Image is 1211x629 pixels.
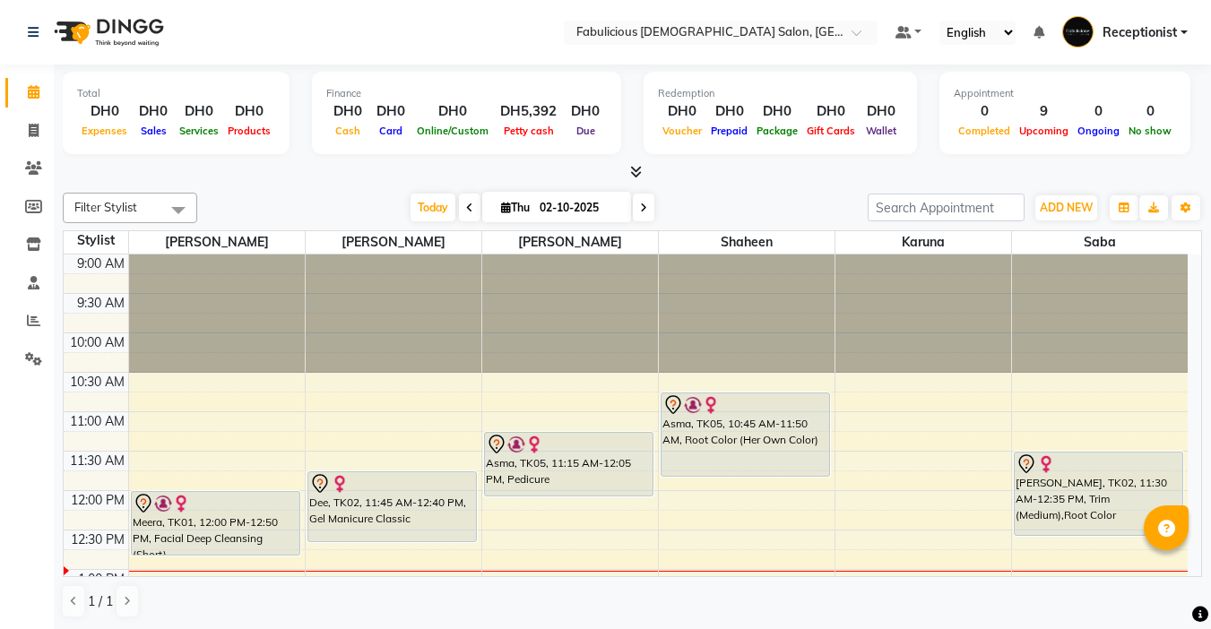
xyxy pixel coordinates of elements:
div: Appointment [954,86,1176,101]
span: Today [411,194,455,221]
span: Petty cash [499,125,558,137]
span: Ongoing [1073,125,1124,137]
span: Receptionist [1103,23,1177,42]
div: Meera, TK01, 12:00 PM-12:50 PM, Facial Deep Cleansing (Short) [132,492,299,555]
div: 12:00 PM [67,491,128,510]
div: Asma, TK05, 11:15 AM-12:05 PM, Pedicure [485,433,653,495]
div: Dee, TK02, 11:45 AM-12:40 PM, Gel Manicure Classic [308,472,476,541]
div: Stylist [64,231,128,250]
div: DH0 [77,101,132,122]
div: DH0 [802,101,860,122]
div: 1:00 PM [74,570,128,589]
div: 9:00 AM [74,254,128,273]
span: Voucher [658,125,706,137]
div: DH0 [564,101,607,122]
div: 12:30 PM [67,530,128,549]
div: Finance [326,86,607,101]
div: DH5,392 [493,101,564,122]
span: Card [375,125,407,137]
div: 0 [1124,101,1176,122]
iframe: chat widget [1136,557,1193,611]
span: Prepaid [706,125,752,137]
span: Products [223,125,275,137]
span: Upcoming [1015,125,1073,137]
div: DH0 [132,101,175,122]
span: [PERSON_NAME] [306,231,481,254]
div: DH0 [658,101,706,122]
div: 10:00 AM [66,333,128,352]
span: [PERSON_NAME] [129,231,305,254]
div: 0 [1073,101,1124,122]
span: Wallet [861,125,901,137]
img: logo [46,7,169,57]
div: DH0 [369,101,412,122]
span: Expenses [77,125,132,137]
div: 0 [954,101,1015,122]
span: ADD NEW [1040,201,1093,214]
span: Shaheen [659,231,835,254]
span: Karuna [835,231,1011,254]
span: Saba [1012,231,1189,254]
input: 2025-10-02 [534,194,624,221]
span: Cash [331,125,365,137]
div: [PERSON_NAME], TK02, 11:30 AM-12:35 PM, Trim (Medium),Root Color [1015,452,1183,535]
span: Package [752,125,802,137]
div: DH0 [706,101,752,122]
div: Asma, TK05, 10:45 AM-11:50 AM, Root Color (Her Own Color) [662,393,829,476]
div: DH0 [326,101,369,122]
div: 10:30 AM [66,373,128,392]
div: DH0 [860,101,903,122]
div: 9 [1015,101,1073,122]
div: DH0 [223,101,275,122]
span: Completed [954,125,1015,137]
span: Thu [497,201,534,214]
span: Services [175,125,223,137]
div: Total [77,86,275,101]
span: [PERSON_NAME] [482,231,658,254]
div: Redemption [658,86,903,101]
span: Sales [136,125,171,137]
span: Filter Stylist [74,200,137,214]
div: DH0 [412,101,493,122]
span: Due [572,125,600,137]
div: 9:30 AM [74,294,128,313]
input: Search Appointment [868,194,1025,221]
span: 1 / 1 [88,592,113,611]
img: Receptionist [1062,16,1094,47]
span: Gift Cards [802,125,860,137]
span: Online/Custom [412,125,493,137]
div: 11:30 AM [66,452,128,470]
button: ADD NEW [1035,195,1097,220]
span: No show [1124,125,1176,137]
div: DH0 [752,101,802,122]
div: DH0 [175,101,223,122]
div: 11:00 AM [66,412,128,431]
